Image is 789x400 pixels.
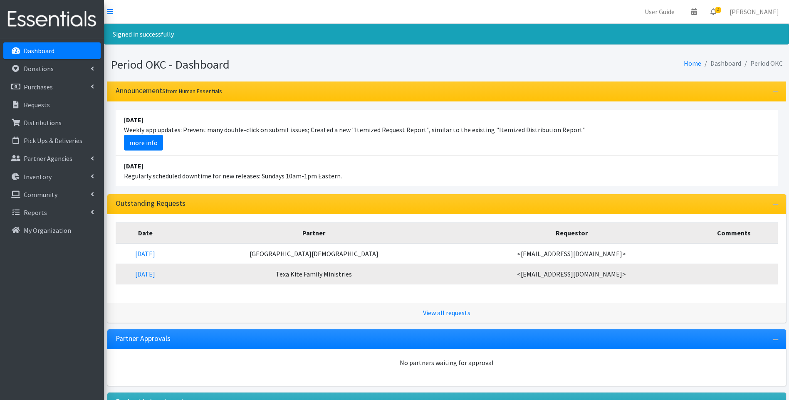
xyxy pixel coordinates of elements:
[24,226,71,235] p: My Organization
[3,79,101,95] a: Purchases
[175,222,453,243] th: Partner
[3,150,101,167] a: Partner Agencies
[104,24,789,44] div: Signed in successfully.
[116,222,176,243] th: Date
[116,156,778,186] li: Regularly scheduled downtime for new releases: Sundays 10am-1pm Eastern.
[24,208,47,217] p: Reports
[135,249,155,258] a: [DATE]
[723,3,786,20] a: [PERSON_NAME]
[3,42,101,59] a: Dashboard
[3,5,101,33] img: HumanEssentials
[116,334,171,343] h3: Partner Approvals
[715,7,721,13] span: 2
[116,358,778,368] div: No partners waiting for approval
[453,222,690,243] th: Requestor
[135,270,155,278] a: [DATE]
[741,57,783,69] li: Period OKC
[124,135,163,151] a: more info
[423,309,470,317] a: View all requests
[701,57,741,69] li: Dashboard
[24,190,57,199] p: Community
[704,3,723,20] a: 2
[116,110,778,156] li: Weekly app updates: Prevent many double-click on submit issues; Created a new "Itemized Request R...
[3,222,101,239] a: My Organization
[24,136,82,145] p: Pick Ups & Deliveries
[111,57,444,72] h1: Period OKC - Dashboard
[453,264,690,284] td: <[EMAIL_ADDRESS][DOMAIN_NAME]>
[24,64,54,73] p: Donations
[3,204,101,221] a: Reports
[3,114,101,131] a: Distributions
[124,162,143,170] strong: [DATE]
[453,243,690,264] td: <[EMAIL_ADDRESS][DOMAIN_NAME]>
[24,173,52,181] p: Inventory
[124,116,143,124] strong: [DATE]
[24,154,72,163] p: Partner Agencies
[175,264,453,284] td: Texa Kite Family Ministries
[24,47,54,55] p: Dashboard
[3,132,101,149] a: Pick Ups & Deliveries
[24,83,53,91] p: Purchases
[166,87,222,95] small: from Human Essentials
[3,168,101,185] a: Inventory
[24,119,62,127] p: Distributions
[175,243,453,264] td: [GEOGRAPHIC_DATA][DEMOGRAPHIC_DATA]
[3,60,101,77] a: Donations
[3,186,101,203] a: Community
[684,59,701,67] a: Home
[638,3,681,20] a: User Guide
[24,101,50,109] p: Requests
[116,199,186,208] h3: Outstanding Requests
[3,96,101,113] a: Requests
[690,222,778,243] th: Comments
[116,86,222,95] h3: Announcements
